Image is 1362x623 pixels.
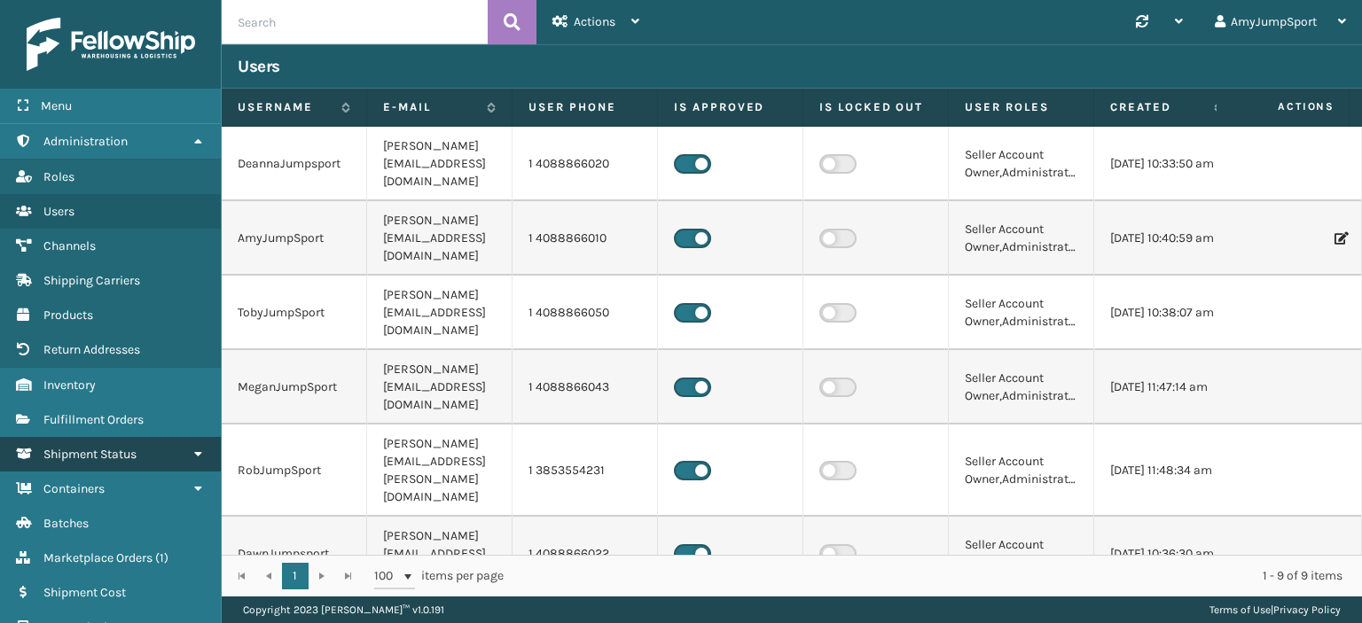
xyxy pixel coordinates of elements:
label: Is Locked Out [819,99,932,115]
a: 1 [282,563,309,589]
p: Copyright 2023 [PERSON_NAME]™ v 1.0.191 [243,596,444,623]
span: Products [43,308,93,323]
span: Actions [574,14,615,29]
td: [PERSON_NAME][EMAIL_ADDRESS][DOMAIN_NAME] [367,127,513,201]
td: Seller Account Owner,Administrators [949,201,1094,276]
span: Marketplace Orders [43,550,153,565]
td: 1 4088866020 [513,127,658,201]
span: Inventory [43,378,96,393]
label: Username [238,99,333,115]
h3: Users [238,56,280,77]
span: Batches [43,516,89,531]
label: Created [1110,99,1205,115]
span: Shipment Status [43,447,137,462]
td: [DATE] 10:36:30 am [1094,517,1240,591]
td: [DATE] 10:40:59 am [1094,201,1240,276]
span: Containers [43,481,105,496]
a: Privacy Policy [1273,604,1341,616]
td: 1 4088866022 [513,517,658,591]
img: logo [27,18,195,71]
span: items per page [374,563,504,589]
td: [PERSON_NAME][EMAIL_ADDRESS][DOMAIN_NAME] [367,276,513,350]
td: 1 3853554231 [513,424,658,517]
span: Actions [1222,92,1345,121]
td: RobJumpSport [222,424,367,517]
td: [DATE] 10:33:50 am [1094,127,1240,201]
td: 1 4088866050 [513,276,658,350]
span: Menu [41,98,72,113]
div: 1 - 9 of 9 items [528,567,1342,585]
span: Fulfillment Orders [43,412,144,427]
span: ( 1 ) [155,550,168,565]
span: Return Addresses [43,342,140,357]
td: Seller Account Owner,Administrators [949,127,1094,201]
td: [DATE] 10:38:07 am [1094,276,1240,350]
td: AmyJumpSport [222,201,367,276]
label: User Roles [965,99,1077,115]
span: Administration [43,134,128,149]
span: Users [43,204,74,219]
span: Roles [43,169,74,184]
label: Is Approved [674,99,787,115]
td: [PERSON_NAME][EMAIL_ADDRESS][DOMAIN_NAME] [367,350,513,424]
td: 1 4088866010 [513,201,658,276]
td: Seller Account Owner,Administrators [949,350,1094,424]
label: E-mail [383,99,478,115]
span: 100 [374,567,401,585]
td: DeannaJumpsport [222,127,367,201]
span: Shipping Carriers [43,273,140,288]
td: DawnJumpsport [222,517,367,591]
td: [PERSON_NAME][EMAIL_ADDRESS][DOMAIN_NAME] [367,201,513,276]
a: Terms of Use [1209,604,1271,616]
span: Shipment Cost [43,585,126,600]
i: Edit [1335,232,1345,245]
span: Channels [43,238,96,253]
td: [PERSON_NAME][EMAIL_ADDRESS][PERSON_NAME][DOMAIN_NAME] [367,424,513,517]
td: Seller Account Owner,Administrators [949,276,1094,350]
td: MeganJumpSport [222,350,367,424]
td: [DATE] 11:48:34 am [1094,424,1240,517]
td: [PERSON_NAME][EMAIL_ADDRESS][DOMAIN_NAME] [367,517,513,591]
td: Seller Account Owner,Administrators [949,424,1094,517]
td: TobyJumpSport [222,276,367,350]
div: | [1209,596,1341,623]
td: 1 4088866043 [513,350,658,424]
td: Seller Account Owner,Administrators [949,517,1094,591]
label: User phone [528,99,641,115]
td: [DATE] 11:47:14 am [1094,350,1240,424]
